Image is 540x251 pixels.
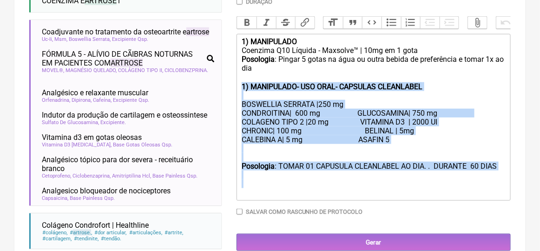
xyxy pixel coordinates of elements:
span: Excipiente Qsp [112,36,148,42]
span: Amitriptilina Hcl [112,173,151,179]
button: Bold [237,17,257,29]
div: Coenzima Q10 Líquida - Maxsolve™ | 10mg em 1 gota [242,46,506,55]
div: : Pingar 5 gotas na água ou outra bebida de preferência e tomar 1x ao dia ㅤ [242,55,506,82]
span: Vitamina d3 em gotas oleosas [42,133,142,142]
span: Orfenadrina [42,97,70,103]
button: Code [362,17,382,29]
span: tendão [100,236,122,242]
span: artrose [186,27,209,36]
button: Numbers [401,17,421,29]
span: Uc-Ii [42,36,53,42]
strong: Posologia [242,55,275,64]
span: Analgésico tópico para dor severa - receituário branco [42,155,214,173]
span: Ciclobenzaprina [72,173,111,179]
label: Salvar como rascunho de Protocolo [246,208,363,215]
button: Link [295,17,315,29]
span: Excipiente Qsp [113,97,149,103]
span: MAGNÉSIO QUELADO [66,67,117,73]
span: Capsaicina [42,195,68,201]
div: CONDROITINA| 600 mg GLUCOSAMINA| 750 mg COLAGENO TIPO 2 |20 mg VITAMINA D3 | 2000 UI CHRONIC| 100... [242,109,506,153]
span: Dipirona [72,97,92,103]
span: Indutor da produção de cartilagem e osteossintese [42,111,207,119]
button: Bullets [382,17,401,29]
span: artrite [164,230,184,236]
input: Gerar [237,234,511,251]
strong: Posologia [242,162,275,171]
button: Italic [257,17,276,29]
span: dor articular [94,230,127,236]
span: Excipiente [100,119,126,125]
span: ARTROSE [111,59,143,67]
button: Attach Files [468,17,487,29]
span: Msm [54,36,67,42]
span: Cafeína [93,97,112,103]
span: COLÁGENO TIPO II [118,67,163,73]
button: Heading [323,17,343,29]
span: articulações [129,230,163,236]
span: MOVEL® [42,67,64,73]
span: Base Painless Qsp [152,173,198,179]
button: Quote [343,17,362,29]
span: Analgésico e relaxante muscular [42,88,148,97]
button: Increase Level [440,17,459,29]
button: Strikethrough [276,17,296,29]
strong: 1) MANIPULADO [242,37,297,46]
span: cartilagem [42,236,72,242]
div: BOSWELLIA SERRATA |250 mg [242,100,506,109]
span: Cetoprofeno [42,173,71,179]
span: Sulfato De Glucosamina [42,119,99,125]
span: colágeno [42,230,68,236]
span: Base Gotas Oleosas Qsp [113,142,172,148]
button: Decrease Level [420,17,440,29]
strong: 1) MANIPULADO- USO ORAL- CAPSULAS CLEANLABEL [242,82,422,91]
span: Boswellia Serrata [69,36,111,42]
span: artrose [73,230,91,236]
button: Undo [496,17,516,29]
span: FÓRMULA 5 - ALÍVIO DE CÃIBRAS NOTURNAS EM PACIENTES COM [42,50,203,67]
div: : TOMAR 01 CAPUSULA CLEANLABEL AO DIA. . DURANTE 60 DIAS [242,162,506,197]
span: CICLOBENZPRINA [165,67,208,73]
span: Analgesico bloqueador de nociceptores [42,186,171,195]
span: Coadjuvante no tratamento da osteoartrite e [42,27,209,36]
span: Base Painless Qsp [70,195,115,201]
span: Vitamina D3 [MEDICAL_DATA] [42,142,112,148]
span: tendinite [73,236,99,242]
span: Colágeno Condrofort | Healthline [42,221,149,230]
